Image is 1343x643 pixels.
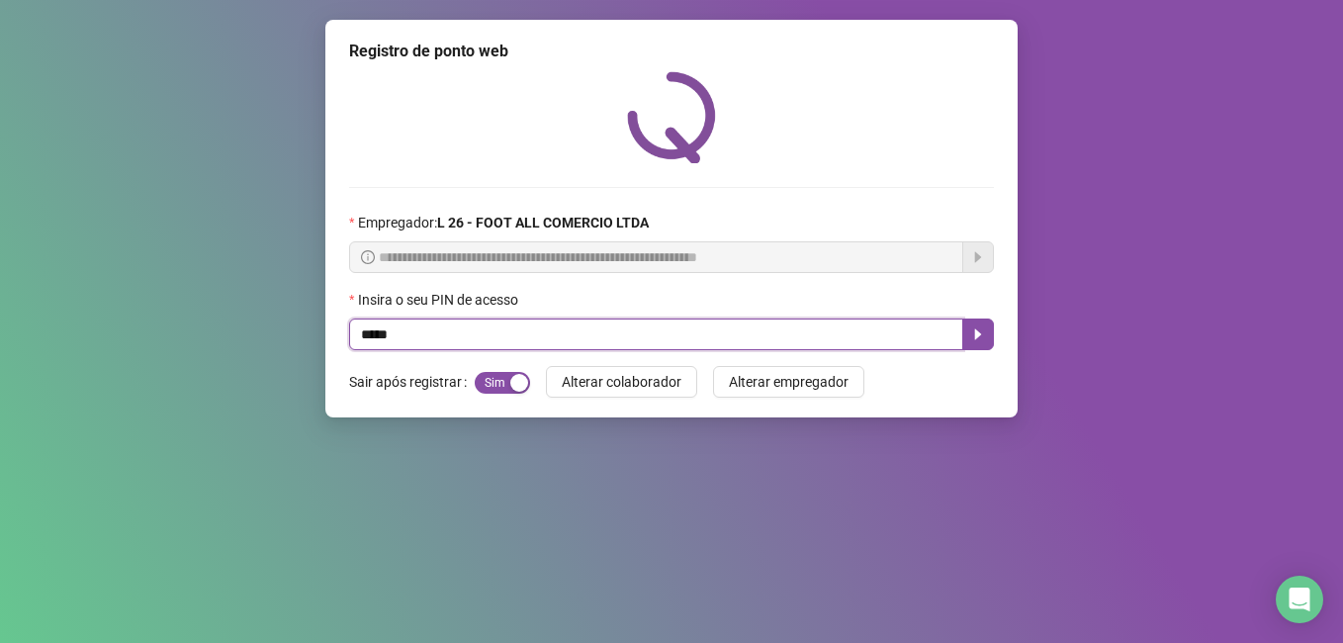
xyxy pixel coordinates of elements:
label: Sair após registrar [349,366,475,398]
span: Alterar colaborador [562,371,681,393]
span: Alterar empregador [729,371,849,393]
strong: L 26 - FOOT ALL COMERCIO LTDA [437,215,649,230]
label: Insira o seu PIN de acesso [349,289,531,311]
button: Alterar colaborador [546,366,697,398]
span: Empregador : [358,212,649,233]
div: Open Intercom Messenger [1276,576,1323,623]
img: QRPoint [627,71,716,163]
span: info-circle [361,250,375,264]
button: Alterar empregador [713,366,864,398]
span: caret-right [970,326,986,342]
div: Registro de ponto web [349,40,994,63]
